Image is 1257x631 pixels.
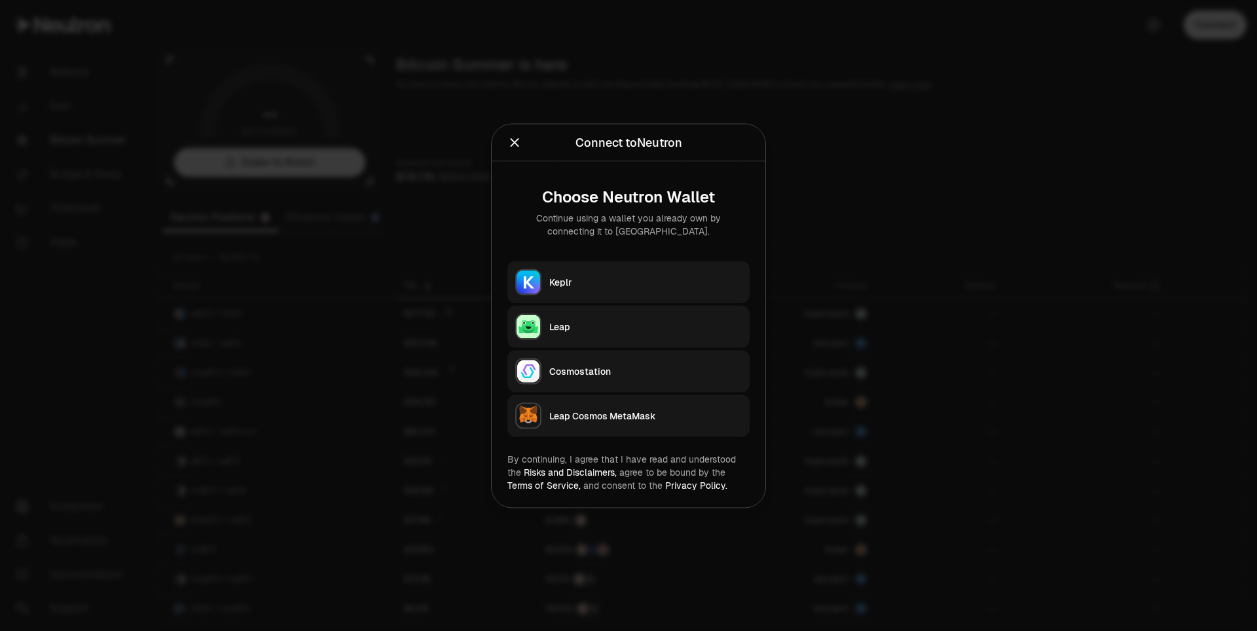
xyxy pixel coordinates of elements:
[517,270,540,294] img: Keplr
[507,394,750,436] button: Leap Cosmos MetaMaskLeap Cosmos MetaMask
[549,320,742,333] div: Leap
[507,261,750,303] button: KeplrKeplr
[524,466,617,478] a: Risks and Disclaimers,
[518,187,739,206] div: Choose Neutron Wallet
[549,275,742,288] div: Keplr
[665,479,727,491] a: Privacy Policy.
[507,305,750,347] button: LeapLeap
[549,409,742,422] div: Leap Cosmos MetaMask
[517,315,540,338] img: Leap
[517,359,540,383] img: Cosmostation
[549,364,742,377] div: Cosmostation
[507,479,581,491] a: Terms of Service,
[575,133,682,151] div: Connect to Neutron
[518,211,739,237] div: Continue using a wallet you already own by connecting it to [GEOGRAPHIC_DATA].
[517,404,540,427] img: Leap Cosmos MetaMask
[507,133,522,151] button: Close
[507,350,750,392] button: CosmostationCosmostation
[507,452,750,491] div: By continuing, I agree that I have read and understood the agree to be bound by the and consent t...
